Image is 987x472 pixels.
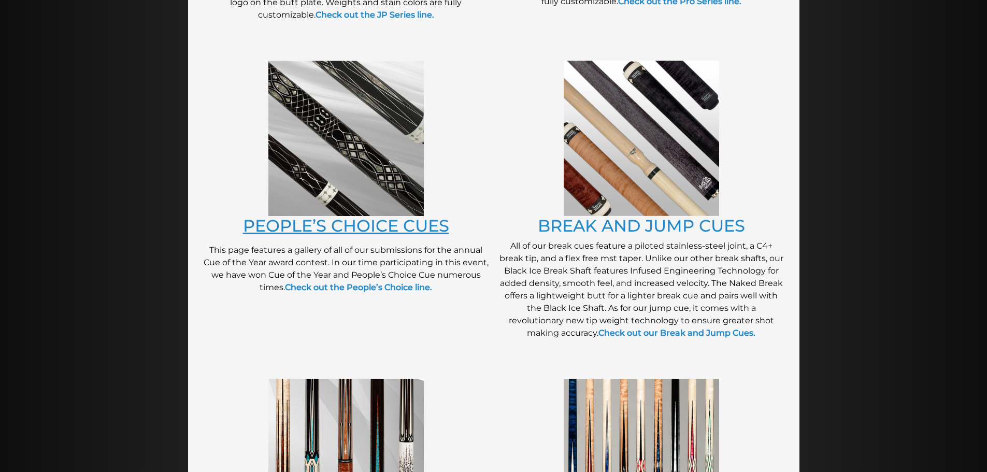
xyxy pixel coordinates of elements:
a: Check out the People’s Choice line. [285,282,432,292]
a: BREAK AND JUMP CUES [538,216,745,236]
a: PEOPLE’S CHOICE CUES [243,216,449,236]
p: All of our break cues feature a piloted stainless-steel joint, a C4+ break tip, and a flex free m... [499,240,784,339]
a: Check out the JP Series line. [316,10,434,20]
a: Check out our Break and Jump Cues. [598,328,755,338]
p: This page features a gallery of all of our submissions for the annual Cue of the Year award conte... [204,244,489,294]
